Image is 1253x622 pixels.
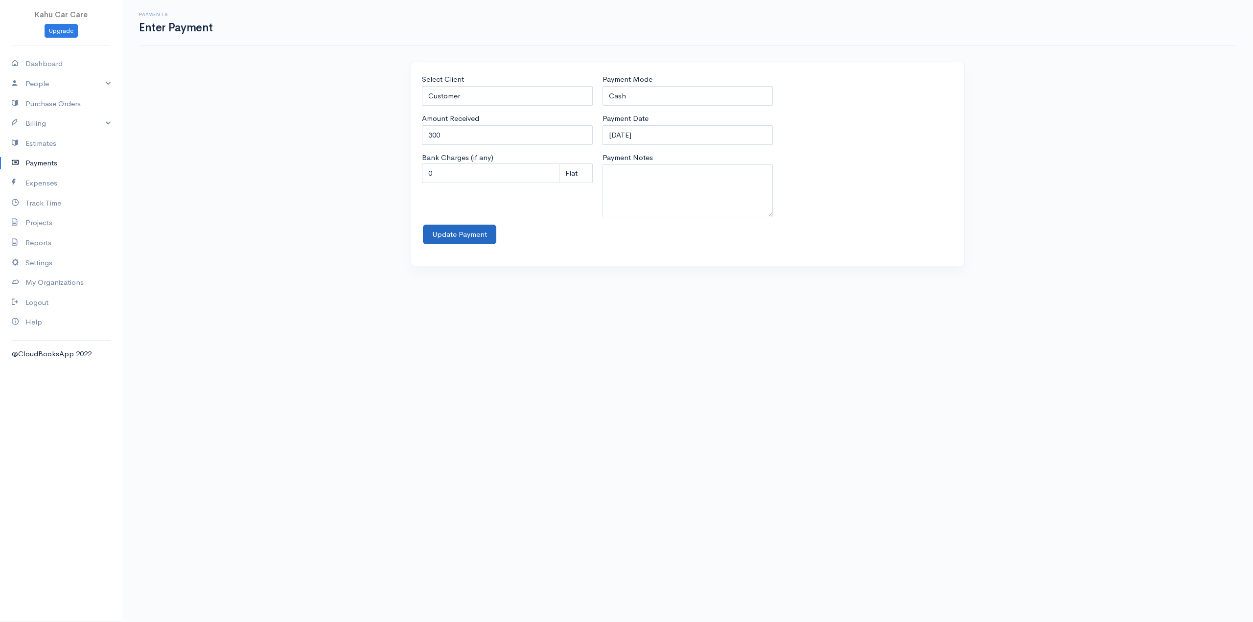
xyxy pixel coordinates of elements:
[423,225,496,245] button: Update Payment
[45,24,78,38] a: Upgrade
[603,74,652,85] label: Payment Mode
[422,152,493,163] label: Bank Charges (if any)
[139,12,213,17] h6: Payments
[139,22,213,34] h1: Enter Payment
[12,348,111,360] div: @CloudBooksApp 2022
[603,113,649,124] label: Payment Date
[422,113,479,124] label: Amount Received
[35,10,88,19] span: Kahu Car Care
[422,74,464,85] label: Select Client
[603,152,653,163] label: Payment Notes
